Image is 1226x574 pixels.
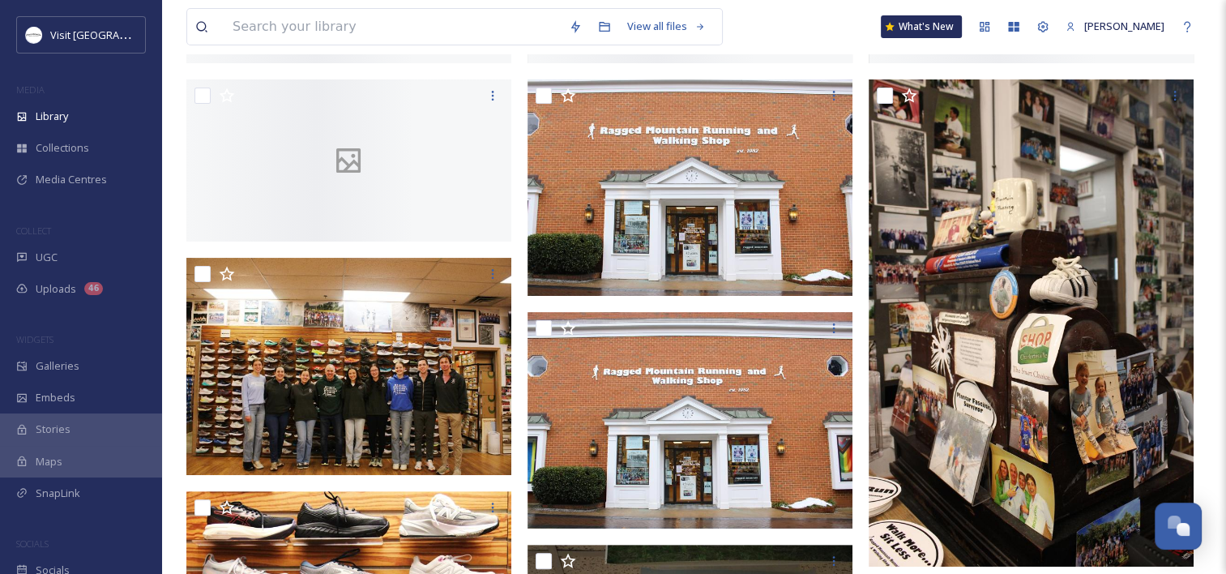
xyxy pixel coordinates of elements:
[84,282,103,295] div: 46
[16,225,51,237] span: COLLECT
[1084,19,1164,33] span: [PERSON_NAME]
[528,79,852,297] img: ext_1737473515.822476_Audrey@raggedmountainrunning.com-IMG_3410_VSCO.jpeg
[869,79,1194,567] img: ext_1737473512.434459_Audrey@raggedmountainrunning.com-IMG_3485.jpeg
[881,15,962,38] a: What's New
[1057,11,1173,42] a: [PERSON_NAME]
[36,109,68,124] span: Library
[1155,503,1202,550] button: Open Chat
[50,27,176,42] span: Visit [GEOGRAPHIC_DATA]
[36,390,75,405] span: Embeds
[224,9,561,45] input: Search your library
[186,258,511,475] img: ext_1737473512.613091_Audrey@raggedmountainrunning.com-IMG_3421_VSCO.jpeg
[36,140,89,156] span: Collections
[36,172,107,187] span: Media Centres
[36,250,58,265] span: UGC
[16,333,53,345] span: WIDGETS
[16,84,45,96] span: MEDIA
[528,312,852,529] img: ext_1737473512.57156_Audrey@raggedmountainrunning.com-IMG_3413_VSCO.jpeg
[36,422,70,437] span: Stories
[26,27,42,43] img: Circle%20Logo.png
[619,11,714,42] a: View all files
[36,454,62,469] span: Maps
[36,486,80,501] span: SnapLink
[36,281,76,297] span: Uploads
[36,358,79,374] span: Galleries
[16,538,49,550] span: SOCIALS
